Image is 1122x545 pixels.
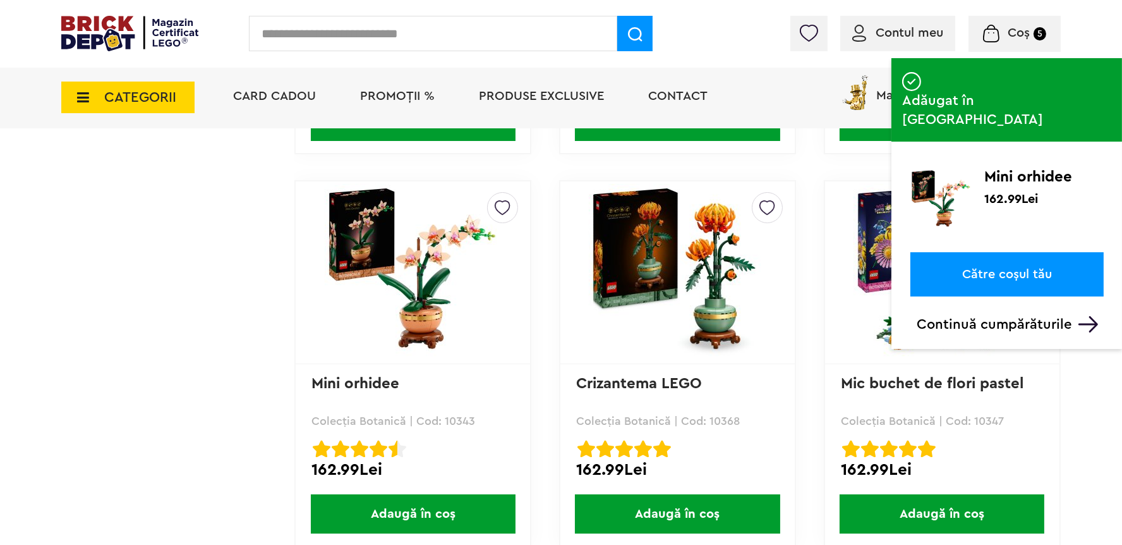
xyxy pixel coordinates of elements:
[360,90,435,102] a: PROMOȚII %
[902,72,921,91] img: addedtocart
[313,440,330,458] img: Evaluare cu stele
[841,376,1023,391] a: Mic buchet de flori pastel
[880,440,898,458] img: Evaluare cu stele
[984,169,1104,185] p: Mini orhidee
[311,415,514,427] p: Colecția Botanică | Cod: 10343
[351,440,368,458] img: Evaluare cu stele
[918,440,936,458] img: Evaluare cu stele
[479,90,604,102] a: Produse exclusive
[854,184,1030,361] img: Mic buchet de flori pastel
[841,415,1044,427] p: Colecția Botanică | Cod: 10347
[1078,316,1098,333] img: Arrow%20-%20Down.svg
[615,440,633,458] img: Evaluare cu stele
[311,494,516,534] span: Adaugă în coș
[634,440,652,458] img: Evaluare cu stele
[325,184,502,361] img: Mini orhidee
[311,462,514,478] div: 162.99Lei
[840,494,1044,534] span: Adaugă în coș
[576,462,779,478] div: 162.99Lei
[233,90,316,102] a: Card Cadou
[891,157,903,169] img: addedtocart
[852,27,943,39] a: Contul meu
[902,91,1111,129] span: Adăugat în [GEOGRAPHIC_DATA]
[653,440,671,458] img: Evaluare cu stele
[370,440,387,458] img: Evaluare cu stele
[910,169,972,231] img: Mini orhidee
[576,376,702,391] a: Crizantema LEGO
[575,494,780,534] span: Adaugă în coș
[576,415,779,427] p: Colecția Botanică | Cod: 10368
[648,90,708,102] a: Contact
[1008,27,1030,39] span: Coș
[876,27,943,39] span: Contul meu
[332,440,349,458] img: Evaluare cu stele
[596,440,614,458] img: Evaluare cu stele
[104,90,176,104] span: CATEGORII
[311,376,399,391] a: Mini orhidee
[560,494,795,534] a: Adaugă în coș
[389,440,406,458] img: Evaluare cu stele
[899,440,917,458] img: Evaluare cu stele
[842,440,860,458] img: Evaluare cu stele
[876,73,1041,102] span: Magazine Certificate LEGO®
[1034,27,1046,40] small: 5
[917,316,1104,333] p: Continuă cumpărăturile
[861,440,879,458] img: Evaluare cu stele
[841,462,1044,478] div: 162.99Lei
[910,252,1104,297] a: Către coșul tău
[984,191,1038,204] p: 162.99Lei
[577,440,595,458] img: Evaluare cu stele
[296,494,530,534] a: Adaugă în coș
[589,184,766,361] img: Crizantema LEGO
[825,494,1059,534] a: Adaugă în coș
